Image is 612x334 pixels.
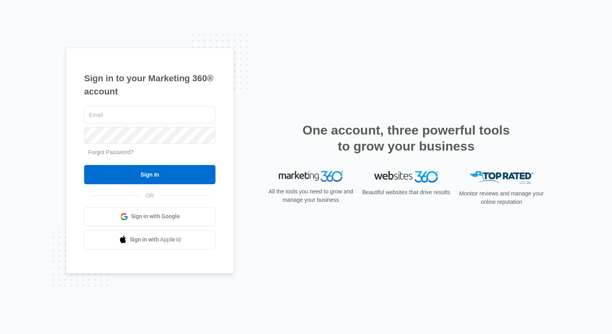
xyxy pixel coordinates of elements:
[374,171,438,183] img: Websites 360
[88,149,134,155] a: Forgot Password?
[131,212,180,221] span: Sign in with Google
[84,207,215,226] a: Sign in with Google
[457,189,546,206] p: Monitor reviews and manage your online reputation
[84,107,215,123] input: Email
[140,191,160,200] span: OR
[84,230,215,249] a: Sign in with Apple Id
[84,165,215,184] input: Sign In
[361,188,451,197] p: Beautiful websites that drive results
[469,171,533,184] img: Top Rated Local
[300,122,512,154] h2: One account, three powerful tools to grow your business
[130,235,181,244] span: Sign in with Apple Id
[84,72,215,98] h1: Sign in to your Marketing 360® account
[279,171,343,182] img: Marketing 360
[266,187,356,204] p: All the tools you need to grow and manage your business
